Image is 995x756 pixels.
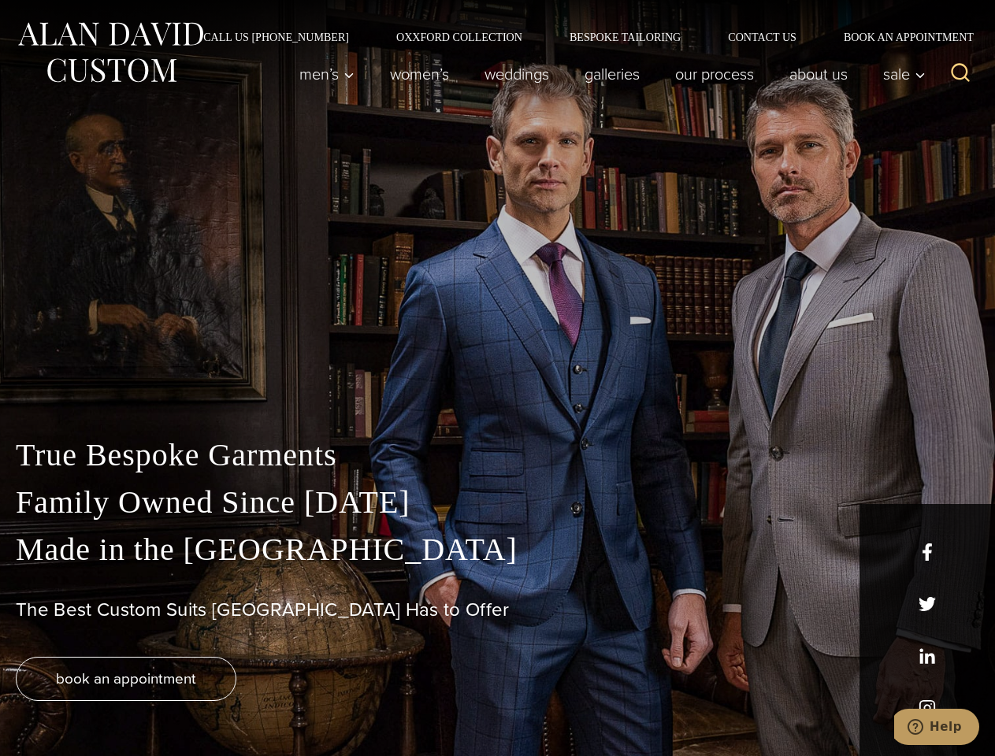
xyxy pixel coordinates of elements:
p: True Bespoke Garments Family Owned Since [DATE] Made in the [GEOGRAPHIC_DATA] [16,432,979,573]
a: Our Process [658,58,772,90]
a: Call Us [PHONE_NUMBER] [180,31,373,43]
iframe: Opens a widget where you can chat to one of our agents [894,709,979,748]
img: Alan David Custom [16,17,205,87]
h1: The Best Custom Suits [GEOGRAPHIC_DATA] Has to Offer [16,598,979,621]
nav: Secondary Navigation [180,31,979,43]
a: Galleries [567,58,658,90]
span: book an appointment [56,667,196,690]
a: Women’s [373,58,467,90]
a: Oxxford Collection [373,31,546,43]
a: weddings [467,58,567,90]
a: book an appointment [16,657,236,701]
button: View Search Form [941,55,979,93]
button: Sale sub menu toggle [866,58,934,90]
nav: Primary Navigation [282,58,934,90]
a: About Us [772,58,866,90]
a: Contact Us [704,31,820,43]
a: Bespoke Tailoring [546,31,704,43]
a: Book an Appointment [820,31,979,43]
button: Men’s sub menu toggle [282,58,373,90]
